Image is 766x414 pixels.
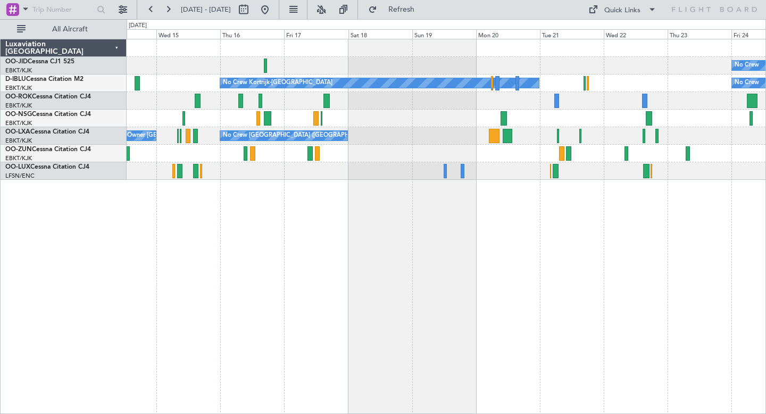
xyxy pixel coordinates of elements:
[5,84,32,92] a: EBKT/KJK
[540,29,604,39] div: Tue 21
[5,154,32,162] a: EBKT/KJK
[5,146,91,153] a: OO-ZUNCessna Citation CJ4
[284,29,348,39] div: Fri 17
[223,128,401,144] div: No Crew [GEOGRAPHIC_DATA] ([GEOGRAPHIC_DATA] National)
[412,29,476,39] div: Sun 19
[5,119,32,127] a: EBKT/KJK
[476,29,540,39] div: Mon 20
[668,29,731,39] div: Thu 23
[5,129,30,135] span: OO-LXA
[32,2,94,18] input: Trip Number
[127,128,271,144] div: Owner [GEOGRAPHIC_DATA]-[GEOGRAPHIC_DATA]
[604,29,668,39] div: Wed 22
[5,164,89,170] a: OO-LUXCessna Citation CJ4
[5,164,30,170] span: OO-LUX
[5,76,84,82] a: D-IBLUCessna Citation M2
[129,21,147,30] div: [DATE]
[5,172,35,180] a: LFSN/ENC
[5,59,74,65] a: OO-JIDCessna CJ1 525
[5,146,32,153] span: OO-ZUN
[735,75,759,91] div: No Crew
[223,75,332,91] div: No Crew Kortrijk-[GEOGRAPHIC_DATA]
[5,111,32,118] span: OO-NSG
[5,111,91,118] a: OO-NSGCessna Citation CJ4
[5,137,32,145] a: EBKT/KJK
[220,29,284,39] div: Thu 16
[363,1,427,18] button: Refresh
[156,29,220,39] div: Wed 15
[5,102,32,110] a: EBKT/KJK
[5,59,28,65] span: OO-JID
[379,6,424,13] span: Refresh
[5,129,89,135] a: OO-LXACessna Citation CJ4
[604,5,640,16] div: Quick Links
[348,29,412,39] div: Sat 18
[28,26,112,33] span: All Aircraft
[735,57,759,73] div: No Crew
[181,5,231,14] span: [DATE] - [DATE]
[5,94,32,100] span: OO-ROK
[583,1,662,18] button: Quick Links
[12,21,115,38] button: All Aircraft
[5,94,91,100] a: OO-ROKCessna Citation CJ4
[5,76,26,82] span: D-IBLU
[5,67,32,74] a: EBKT/KJK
